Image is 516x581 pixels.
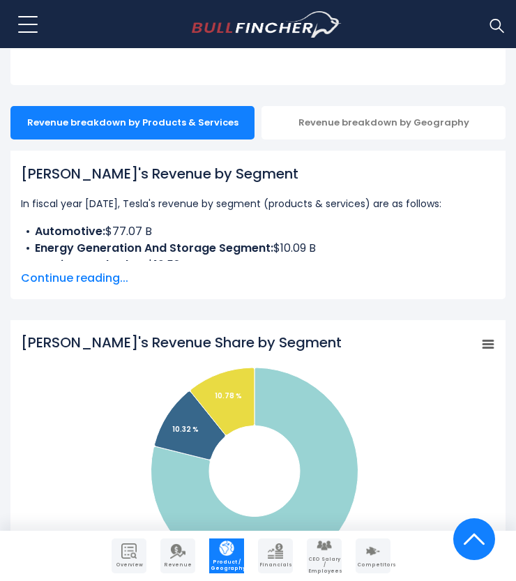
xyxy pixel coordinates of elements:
[21,240,495,257] li: $10.09 B
[259,562,291,568] span: Financials
[21,223,495,240] li: $77.07 B
[215,391,242,401] tspan: 10.78 %
[10,106,255,139] div: Revenue breakdown by Products & Services
[21,270,495,287] span: Continue reading...
[160,538,195,573] a: Company Revenue
[21,195,495,212] p: In fiscal year [DATE], Tesla's revenue by segment (products & services) are as follows:
[162,562,194,568] span: Revenue
[35,257,147,273] b: Services And Other:
[258,538,293,573] a: Company Financials
[209,538,244,573] a: Company Product/Geography
[192,11,342,38] a: Go to homepage
[192,11,342,38] img: bullfincher logo
[307,538,342,573] a: Company Employees
[112,538,146,573] a: Company Overview
[308,557,340,574] span: CEO Salary / Employees
[356,538,390,573] a: Company Competitors
[21,333,342,352] tspan: [PERSON_NAME]'s Revenue Share by Segment
[113,562,145,568] span: Overview
[21,163,495,184] h1: [PERSON_NAME]'s Revenue by Segment
[172,424,199,435] tspan: 10.32 %
[21,257,495,273] li: $10.53 B
[211,559,243,571] span: Product / Geography
[261,106,506,139] div: Revenue breakdown by Geography
[35,223,105,239] b: Automotive:
[35,240,273,256] b: Energy Generation And Storage Segment:
[357,562,389,568] span: Competitors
